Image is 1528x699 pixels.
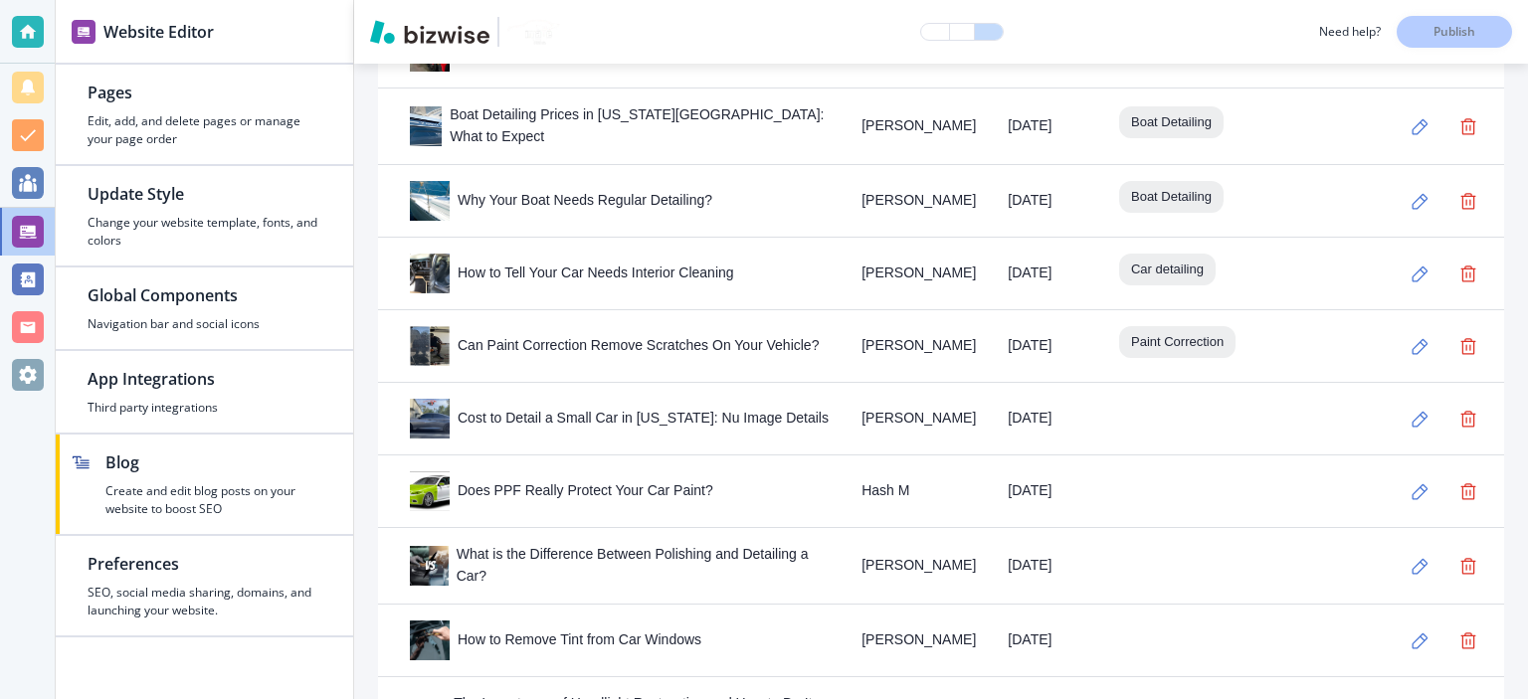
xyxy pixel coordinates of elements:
h2: Pages [88,81,321,104]
td: [DATE] [992,238,1103,310]
td: [PERSON_NAME] [846,165,992,238]
img: editor icon [72,20,95,44]
button: App IntegrationsThird party integrations [56,351,353,433]
img: 5c2ec320bd1f738997534c015f42ab47.webp [410,471,450,511]
td: Hash M [846,455,992,528]
img: f44b4894aa0ae9d1d0cf958e0c47fdd7.webp [410,546,450,586]
td: [DATE] [992,605,1103,677]
td: [DATE] [992,165,1103,238]
img: 3361da318251fb629cc671566058c158.webp [410,326,450,366]
div: How to Remove Tint from Car Windows [410,620,830,660]
button: PreferencesSEO, social media sharing, domains, and launching your website. [56,536,353,635]
img: 975f96cfaed026a1b99df0334972172a.webp [410,181,450,221]
button: BlogCreate and edit blog posts on your website to boost SEO [56,435,353,534]
h4: Navigation bar and social icons [88,315,321,333]
td: [DATE] [992,88,1103,165]
h4: SEO, social media sharing, domains, and launching your website. [88,584,321,619]
td: [DATE] [992,383,1103,455]
h2: Website Editor [103,20,214,44]
td: [PERSON_NAME] [846,605,992,677]
div: Cost to Detail a Small Car in [US_STATE]: Nu Image Details [410,399,830,438]
button: Global ComponentsNavigation bar and social icons [56,267,353,349]
h4: Third party integrations [88,399,321,417]
img: Bizwise Logo [370,20,489,44]
h4: Edit, add, and delete pages or manage your page order [88,112,321,148]
h4: Change your website template, fonts, and colors [88,214,321,250]
button: PagesEdit, add, and delete pages or manage your page order [56,65,353,164]
h3: Need help? [1319,23,1381,41]
h4: Create and edit blog posts on your website to boost SEO [105,482,321,518]
div: Boat Detailing Prices in [US_STATE][GEOGRAPHIC_DATA]: What to Expect [410,104,830,148]
td: [PERSON_NAME] [846,528,992,605]
div: Does PPF Really Protect Your Car Paint? [410,471,830,511]
img: Your Logo [507,19,561,44]
div: Why Your Boat Needs Regular Detailing? [410,181,830,221]
h2: Preferences [88,552,321,576]
h2: Global Components [88,283,321,307]
div: What is the Difference Between Polishing and Detailing a Car? [410,544,830,588]
span: Boat Detailing [1119,112,1224,132]
td: [DATE] [992,455,1103,528]
td: [PERSON_NAME] [846,310,992,383]
span: Boat Detailing [1119,187,1224,207]
h2: Blog [105,450,321,474]
span: Paint Correction [1119,332,1236,352]
td: [PERSON_NAME] [846,88,992,165]
td: [PERSON_NAME] [846,383,992,455]
div: Can Paint Correction Remove Scratches On Your Vehicle? [410,326,830,366]
img: e3f6f746b73ebdb9e8b77fd0b19552aa.webp [410,620,450,660]
td: [PERSON_NAME] [846,238,992,310]
h2: Update Style [88,182,321,206]
button: Update StyleChange your website template, fonts, and colors [56,166,353,265]
h2: App Integrations [88,367,321,391]
span: Car detailing [1119,260,1216,279]
td: [DATE] [992,528,1103,605]
img: de6b1b2c5de48a5b6e0b27aede040ca8.webp [410,106,450,146]
td: [DATE] [992,310,1103,383]
img: 7746de8ee71fcb0a6f0b50c72e147025.webp [410,399,450,438]
div: How to Tell Your Car Needs Interior Cleaning [410,254,830,293]
img: 16a1521ff834101c52a93eebca26c58f.webp [410,254,450,293]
